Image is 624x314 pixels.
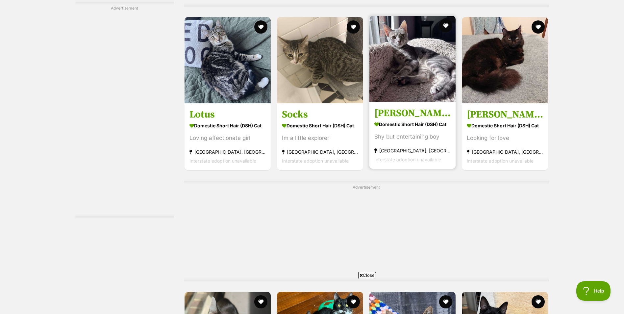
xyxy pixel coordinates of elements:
[374,107,451,119] h3: [PERSON_NAME]
[254,20,267,34] button: favourite
[75,14,174,211] iframe: Advertisement
[277,103,363,170] a: Socks Domestic Short Hair (DSH) Cat Im a little explorer [GEOGRAPHIC_DATA], [GEOGRAPHIC_DATA] Int...
[75,2,174,218] div: Advertisement
[282,158,349,164] span: Interstate adoption unavailable
[282,134,358,143] div: Im a little explorer
[369,16,456,102] img: Toby - Domestic Short Hair (DSH) Cat
[189,108,266,121] h3: Lotus
[185,17,271,103] img: Lotus - Domestic Short Hair (DSH) Cat
[439,19,452,32] button: favourite
[277,17,363,103] img: Socks - Domestic Short Hair (DSH) Cat
[467,121,543,130] strong: Domestic Short Hair (DSH) Cat
[532,20,545,34] button: favourite
[282,121,358,130] strong: Domestic Short Hair (DSH) Cat
[189,158,256,164] span: Interstate adoption unavailable
[369,102,456,169] a: [PERSON_NAME] Domestic Short Hair (DSH) Cat Shy but entertaining boy [GEOGRAPHIC_DATA], [GEOGRAPH...
[467,147,543,156] strong: [GEOGRAPHIC_DATA], [GEOGRAPHIC_DATA]
[347,20,360,34] button: favourite
[462,103,548,170] a: [PERSON_NAME] Domestic Short Hair (DSH) Cat Looking for love [GEOGRAPHIC_DATA], [GEOGRAPHIC_DATA]...
[374,146,451,155] strong: [GEOGRAPHIC_DATA], [GEOGRAPHIC_DATA]
[153,281,472,311] iframe: Advertisement
[467,158,534,164] span: Interstate adoption unavailable
[576,281,611,301] iframe: Help Scout Beacon - Open
[374,119,451,129] strong: Domestic Short Hair (DSH) Cat
[282,147,358,156] strong: [GEOGRAPHIC_DATA], [GEOGRAPHIC_DATA]
[467,134,543,143] div: Looking for love
[184,181,549,282] div: Advertisement
[282,108,358,121] h3: Socks
[374,132,451,141] div: Shy but entertaining boy
[189,147,266,156] strong: [GEOGRAPHIC_DATA], [GEOGRAPHIC_DATA]
[467,108,543,121] h3: [PERSON_NAME]
[532,295,545,308] button: favourite
[207,193,526,275] iframe: Advertisement
[462,17,548,103] img: Luca - Domestic Short Hair (DSH) Cat
[374,157,441,162] span: Interstate adoption unavailable
[189,121,266,130] strong: Domestic Short Hair (DSH) Cat
[185,103,271,170] a: Lotus Domestic Short Hair (DSH) Cat Loving affectionate girl [GEOGRAPHIC_DATA], [GEOGRAPHIC_DATA]...
[189,134,266,143] div: Loving affectionate girl
[358,272,376,278] span: Close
